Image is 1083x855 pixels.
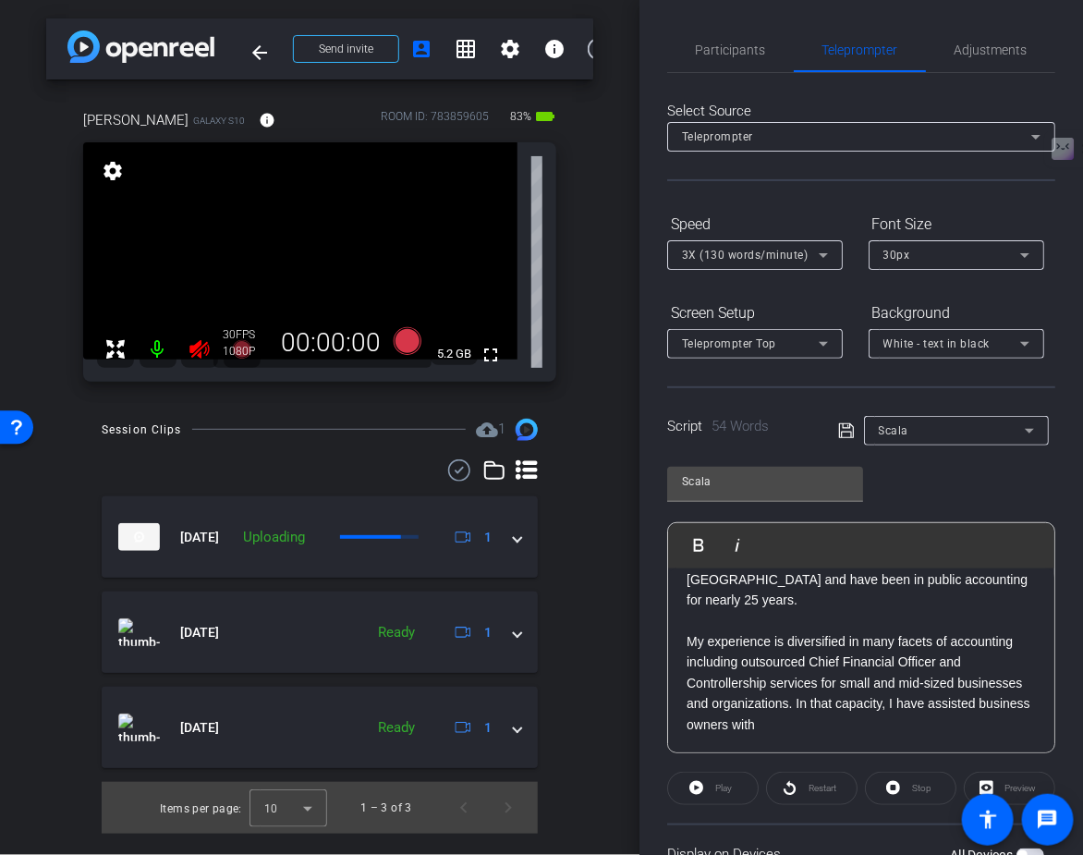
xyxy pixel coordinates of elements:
div: Speed [667,209,843,240]
span: [DATE] [180,528,219,547]
img: thumb-nail [118,523,160,551]
span: Teleprompter Top [682,337,776,350]
span: 1 [498,421,505,437]
button: Previous page [442,786,486,830]
div: Items per page: [160,800,242,818]
span: Scala [879,424,909,437]
button: Next page [486,786,530,830]
span: FPS [236,328,255,341]
div: Ready [369,717,424,739]
mat-icon: settings [100,160,126,182]
div: 00:00:00 [269,327,393,359]
div: Screen Setup [667,298,843,329]
span: [DATE] [180,718,219,738]
span: White - text in black [883,337,991,350]
span: [DATE] [180,623,219,642]
img: thumb-nail [118,714,160,741]
mat-icon: account_box [410,38,432,60]
div: 1 – 3 of 3 [360,799,412,817]
span: 3X (130 words/minute) [682,249,809,262]
mat-icon: cloud_upload [476,419,498,441]
mat-icon: settings [499,38,521,60]
div: Script [667,416,812,437]
span: Galaxy S10 [193,114,245,128]
mat-expansion-panel-header: thumb-nail[DATE]Ready1 [102,687,538,768]
span: 83% [507,102,534,131]
span: Teleprompter [682,130,753,143]
span: Participants [696,43,766,56]
div: Uploading [234,527,314,548]
span: Teleprompter [822,43,898,56]
mat-icon: message [1037,809,1059,831]
mat-icon: battery_std [534,105,556,128]
span: 1 [484,718,492,738]
div: 1080P [223,344,269,359]
span: 5.2 GB [431,343,478,365]
input: Title [682,470,848,493]
mat-icon: arrow_back [249,42,271,64]
span: 30px [883,249,910,262]
mat-icon: fullscreen [480,344,502,366]
div: 30 [223,327,269,342]
img: thumb-nail [118,618,160,646]
img: app-logo [67,31,214,63]
span: 1 [484,528,492,547]
div: Font Size [869,209,1044,240]
div: Background [869,298,1044,329]
span: Destinations for your clips [476,419,505,441]
span: 1 [484,623,492,642]
button: Send invite [293,35,399,63]
mat-icon: grid_on [455,38,477,60]
div: Ready [369,622,424,643]
button: Bold (⌘B) [681,527,716,564]
mat-expansion-panel-header: thumb-nail[DATE]Uploading1 [102,496,538,578]
span: 54 Words [712,418,769,434]
mat-icon: accessibility [977,809,999,831]
p: I am a Certified Public Accountant licensed in [US_STATE][GEOGRAPHIC_DATA] and have been in publi... [687,549,1036,611]
mat-icon: info [259,112,275,128]
mat-icon: info [543,38,566,60]
span: Adjustments [955,43,1028,56]
span: [PERSON_NAME] [83,110,189,130]
img: Session clips [516,419,538,441]
span: Send invite [319,42,373,56]
p: My experience is diversified in many facets of accounting including outsourced Chief Financial Of... [687,631,1036,735]
div: Select Source [667,101,1055,122]
div: ROOM ID: 783859605 [381,108,489,135]
div: Session Clips [102,421,182,439]
mat-expansion-panel-header: thumb-nail[DATE]Ready1 [102,592,538,673]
